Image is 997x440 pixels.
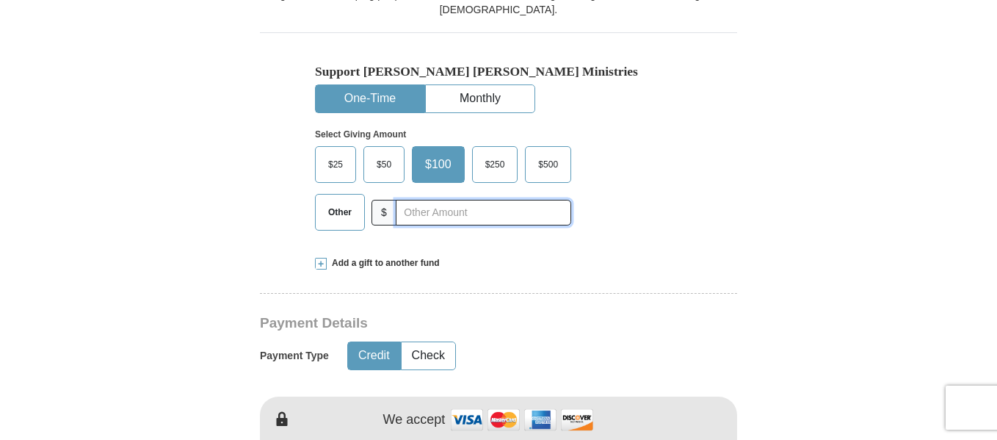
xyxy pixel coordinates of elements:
[418,154,459,176] span: $100
[321,201,359,223] span: Other
[396,200,571,226] input: Other Amount
[383,412,446,428] h4: We accept
[449,404,595,436] img: credit cards accepted
[426,85,534,112] button: Monthly
[478,154,512,176] span: $250
[531,154,565,176] span: $500
[369,154,399,176] span: $50
[315,129,406,140] strong: Select Giving Amount
[321,154,350,176] span: $25
[260,350,329,362] h5: Payment Type
[402,342,455,369] button: Check
[327,257,440,270] span: Add a gift to another fund
[260,315,634,332] h3: Payment Details
[315,64,682,79] h5: Support [PERSON_NAME] [PERSON_NAME] Ministries
[316,85,424,112] button: One-Time
[371,200,396,226] span: $
[348,342,400,369] button: Credit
